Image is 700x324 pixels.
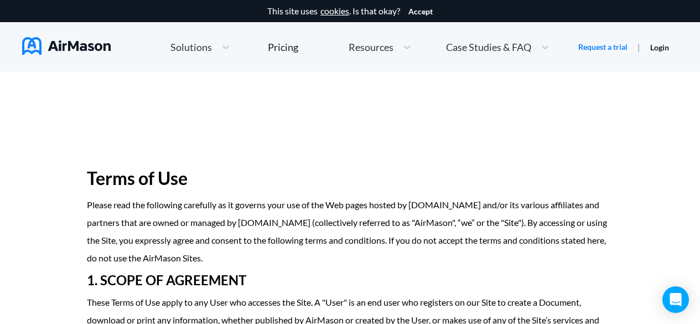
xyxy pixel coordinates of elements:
[87,267,613,294] h2: 1. SCOPE OF AGREEMENT
[320,6,349,16] a: cookies
[446,42,531,52] span: Case Studies & FAQ
[268,42,298,52] div: Pricing
[170,42,212,52] span: Solutions
[22,37,111,55] img: AirMason Logo
[268,37,298,57] a: Pricing
[87,196,613,267] p: Please read the following carefully as it governs your use of the Web pages hosted by [DOMAIN_NAM...
[650,43,669,52] a: Login
[408,7,433,16] button: Accept cookies
[87,161,613,196] h1: Terms of Use
[578,42,628,53] a: Request a trial
[349,42,393,52] span: Resources
[637,42,640,52] span: |
[662,286,689,313] div: Open Intercom Messenger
